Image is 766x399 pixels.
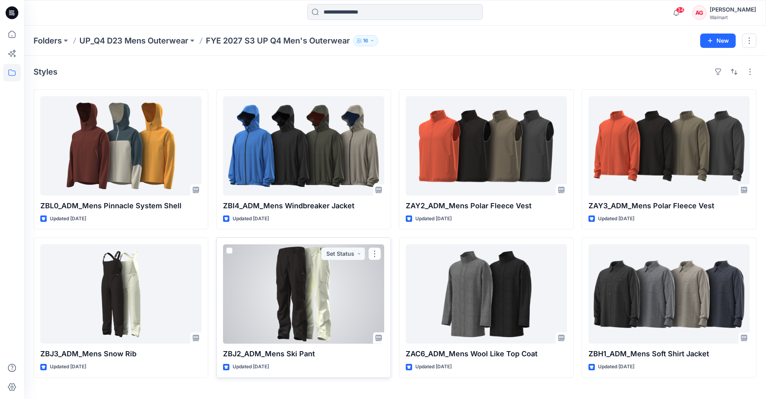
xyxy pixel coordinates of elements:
p: Updated [DATE] [415,215,452,223]
p: Updated [DATE] [415,363,452,371]
p: ZAC6_ADM_Mens Wool Like Top Coat [406,348,567,359]
p: ZAY3_ADM_Mens Polar Fleece Vest [588,200,750,211]
a: ZBJ3_ADM_Mens Snow Rib [40,244,201,344]
span: 34 [676,7,685,13]
div: Walmart [710,14,756,20]
a: ZAC6_ADM_Mens Wool Like Top Coat [406,244,567,344]
p: Updated [DATE] [50,363,86,371]
button: 16 [353,35,378,46]
a: ZBH1_ADM_Mens Soft Shirt Jacket [588,244,750,344]
a: ZBJ2_ADM_Mens Ski Pant [223,244,384,344]
p: ZBI4_ADM_Mens Windbreaker Jacket [223,200,384,211]
a: Folders [34,35,62,46]
a: UP_Q4 D23 Mens Outerwear [79,35,188,46]
p: ZBJ2_ADM_Mens Ski Pant [223,348,384,359]
p: FYE 2027 S3 UP Q4 Men's Outerwear [206,35,350,46]
h4: Styles [34,67,57,77]
a: ZAY2_ADM_Mens Polar Fleece Vest [406,96,567,196]
p: Updated [DATE] [233,363,269,371]
div: [PERSON_NAME] [710,5,756,14]
p: ZBL0_ADM_Mens Pinnacle System Shell [40,200,201,211]
p: Updated [DATE] [598,363,634,371]
a: ZBI4_ADM_Mens Windbreaker Jacket [223,96,384,196]
p: Updated [DATE] [50,215,86,223]
div: AG [692,6,707,20]
p: ZBJ3_ADM_Mens Snow Rib [40,348,201,359]
p: ZBH1_ADM_Mens Soft Shirt Jacket [588,348,750,359]
p: Updated [DATE] [598,215,634,223]
button: New [700,34,736,48]
p: 16 [363,36,368,45]
a: ZBL0_ADM_Mens Pinnacle System Shell [40,96,201,196]
p: Updated [DATE] [233,215,269,223]
a: ZAY3_ADM_Mens Polar Fleece Vest [588,96,750,196]
p: ZAY2_ADM_Mens Polar Fleece Vest [406,200,567,211]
